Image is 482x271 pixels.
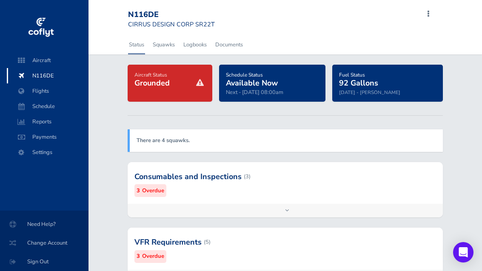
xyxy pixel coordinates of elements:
small: Overdue [142,186,164,195]
a: Squawks [152,35,176,54]
div: N116DE [128,10,215,20]
span: Aircraft [15,53,80,68]
span: Change Account [10,235,78,251]
span: Flights [15,83,80,99]
a: Status [128,35,145,54]
a: Logbooks [183,35,208,54]
span: Reports [15,114,80,129]
span: Schedule Status [226,71,263,78]
img: coflyt logo [27,15,55,40]
a: Documents [214,35,244,54]
span: Sign Out [10,254,78,269]
span: Fuel Status [339,71,365,78]
span: N116DE [15,68,80,83]
span: Grounded [134,78,170,88]
span: Schedule [15,99,80,114]
span: Settings [15,145,80,160]
span: Need Help? [10,217,78,232]
span: Aircraft Status [134,71,167,78]
span: Available Now [226,78,278,88]
small: [DATE] - [PERSON_NAME] [339,89,400,96]
span: 92 Gallons [339,78,378,88]
span: Next - [DATE] 08:00am [226,88,283,96]
div: Open Intercom Messenger [453,242,473,262]
small: Overdue [142,252,164,261]
a: Schedule StatusAvailable Now [226,69,278,88]
small: CIRRUS DESIGN CORP SR22T [128,20,215,29]
span: Payments [15,129,80,145]
a: There are 4 squawks. [137,137,190,144]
